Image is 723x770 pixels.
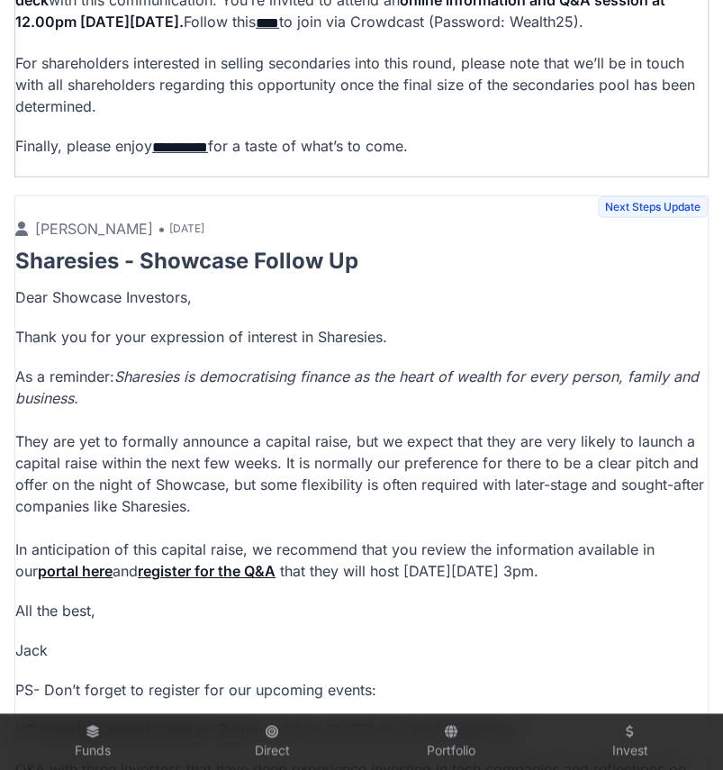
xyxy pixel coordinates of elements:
[369,718,534,766] a: Portfolio
[15,366,708,582] p: As a reminder: They are yet to formally announce a capital raise, but we expect that they are ver...
[15,679,708,701] p: PS- Don’t forget to register for our upcoming events:
[138,562,276,580] a: register for the Q&A
[633,684,723,770] iframe: Chat Widget
[15,247,708,276] p: Sharesies - Showcase Follow Up
[15,286,708,308] p: Dear Showcase Investors,
[190,718,355,766] a: Direct
[15,639,708,661] p: Jack
[15,52,708,117] p: For shareholders interested in selling secondaries into this round, please note that we’ll be in ...
[38,562,113,580] a: portal here
[169,222,204,236] span: [DATE]
[15,600,708,621] p: All the best,
[15,326,708,348] p: Thank you for your expression of interest in Sharesies.
[15,135,708,159] p: Finally, please enjoy for a taste of what’s to come.
[547,718,712,766] a: Invest
[11,718,176,766] a: Funds
[15,367,699,407] em: Sharesies is democratising finance as the heart of wealth for every person, family and business.
[598,196,708,218] span: Next Steps Update
[15,218,166,240] p: [PERSON_NAME] •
